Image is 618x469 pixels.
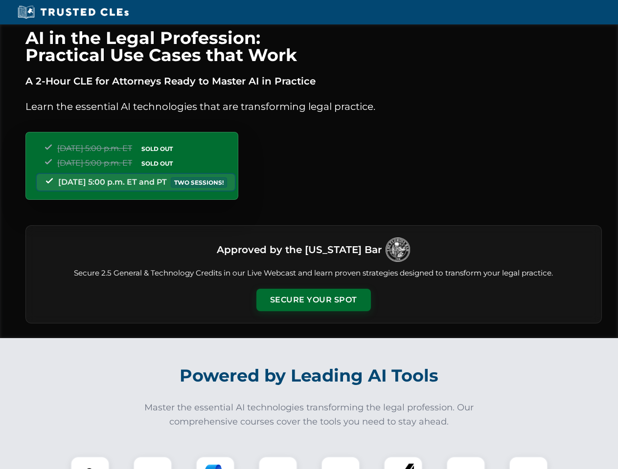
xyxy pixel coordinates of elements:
p: A 2-Hour CLE for Attorneys Ready to Master AI in Practice [25,73,602,89]
p: Secure 2.5 General & Technology Credits in our Live Webcast and learn proven strategies designed ... [38,268,590,279]
span: SOLD OUT [138,158,176,169]
h2: Powered by Leading AI Tools [38,359,580,393]
h3: Approved by the [US_STATE] Bar [217,241,382,258]
span: [DATE] 5:00 p.m. ET [57,144,132,153]
img: Trusted CLEs [15,5,132,20]
img: Logo [386,237,410,262]
p: Learn the essential AI technologies that are transforming legal practice. [25,99,602,114]
button: Secure Your Spot [256,289,371,311]
span: SOLD OUT [138,144,176,154]
span: [DATE] 5:00 p.m. ET [57,158,132,168]
h1: AI in the Legal Profession: Practical Use Cases that Work [25,29,602,64]
p: Master the essential AI technologies transforming the legal profession. Our comprehensive courses... [138,401,481,429]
